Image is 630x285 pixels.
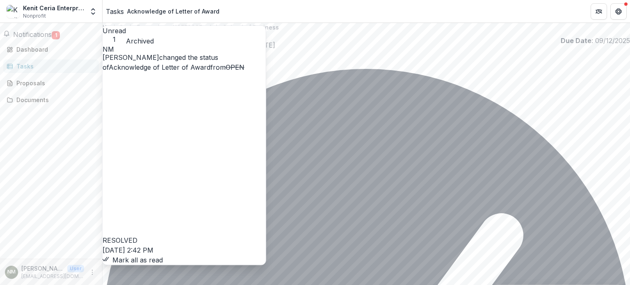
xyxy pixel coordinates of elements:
[21,264,64,273] p: [PERSON_NAME]
[103,255,163,265] button: Mark all as read
[7,5,20,18] img: Kenit Ceria Enterprise
[103,236,137,244] span: RESOLVED
[106,7,124,16] a: Tasks
[67,265,84,272] p: User
[3,30,60,39] button: Notifications1
[3,43,99,56] a: Dashboard
[21,273,84,280] p: [EMAIL_ADDRESS][DOMAIN_NAME]
[23,12,46,20] span: Nonprofit
[103,46,266,52] div: Nik Raihan Binti Mohamed
[591,3,607,20] button: Partners
[103,53,159,62] span: [PERSON_NAME]
[127,7,219,16] div: Acknowledge of Letter of Award
[16,96,92,104] div: Documents
[126,36,154,46] button: Archived
[13,30,52,39] span: Notifications
[226,63,244,71] s: OPEN
[16,45,92,54] div: Dashboard
[16,79,92,87] div: Proposals
[610,3,627,20] button: Get Help
[103,52,266,245] p: changed the status of from
[109,63,210,71] a: Acknowledge of Letter of Award
[103,36,126,43] span: 1
[23,4,84,12] div: Kenit Ceria Enterprise
[3,59,99,73] a: Tasks
[561,36,591,45] strong: Due Date
[3,76,99,90] a: Proposals
[87,3,99,20] button: Open entity switcher
[103,23,630,32] p: Kenit Ceria Enterprise - HSEF2025 - Asia School of Business
[103,245,266,255] p: [DATE] 2:42 PM
[103,26,126,43] button: Unread
[87,267,97,277] button: More
[3,93,99,107] a: Documents
[561,36,630,46] p: : 09/12/2025
[7,269,16,275] div: Nik Raihan Binti Mohamed
[16,62,92,71] div: Tasks
[106,5,223,17] nav: breadcrumb
[52,31,60,39] span: 1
